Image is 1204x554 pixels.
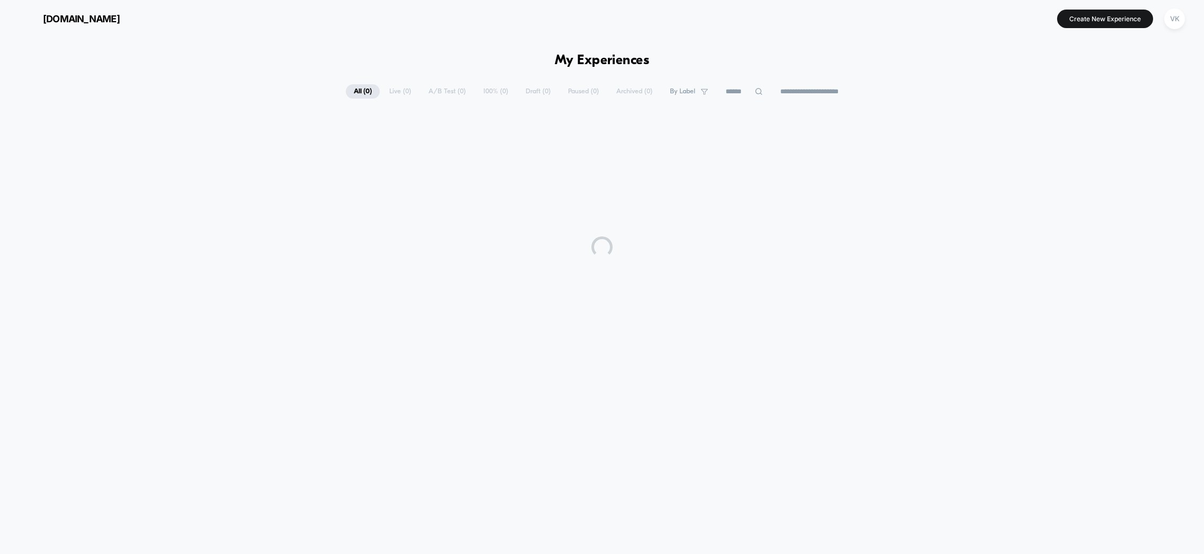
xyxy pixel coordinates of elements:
div: VK [1164,8,1185,29]
span: [DOMAIN_NAME] [43,13,120,24]
span: All ( 0 ) [346,84,380,99]
h1: My Experiences [555,53,650,68]
button: VK [1161,8,1188,30]
button: [DOMAIN_NAME] [16,10,123,27]
span: By Label [670,87,695,95]
button: Create New Experience [1057,10,1153,28]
